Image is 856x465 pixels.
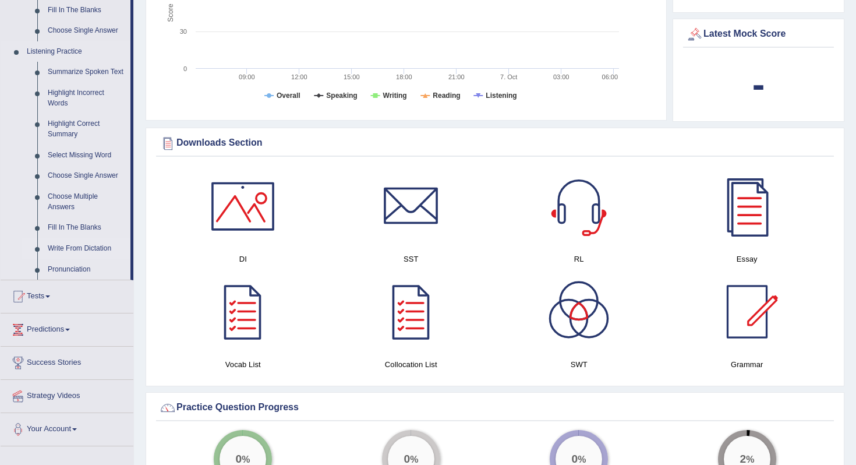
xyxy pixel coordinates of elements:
[159,135,831,152] div: Downloads Section
[43,145,130,166] a: Select Missing Word
[686,26,831,43] div: Latest Mock Score
[383,91,407,100] tspan: Writing
[43,165,130,186] a: Choose Single Answer
[43,259,130,280] a: Pronunciation
[43,114,130,145] a: Highlight Correct Summary
[500,73,517,80] tspan: 7. Oct
[43,62,130,83] a: Summarize Spoken Text
[1,280,133,309] a: Tests
[43,238,130,259] a: Write From Dictation
[43,83,130,114] a: Highlight Incorrect Words
[486,91,517,100] tspan: Listening
[239,73,255,80] text: 09:00
[752,63,765,105] b: -
[344,73,360,80] text: 15:00
[165,253,321,265] h4: DI
[22,41,130,62] a: Listening Practice
[553,73,570,80] text: 03:00
[1,380,133,409] a: Strategy Videos
[501,253,657,265] h4: RL
[1,413,133,442] a: Your Account
[1,347,133,376] a: Success Stories
[43,186,130,217] a: Choose Multiple Answers
[501,358,657,371] h4: SWT
[183,65,187,72] text: 0
[277,91,300,100] tspan: Overall
[333,253,490,265] h4: SST
[180,28,187,35] text: 30
[43,217,130,238] a: Fill In The Blanks
[396,73,412,80] text: 18:00
[669,358,826,371] h4: Grammar
[326,91,357,100] tspan: Speaking
[1,313,133,343] a: Predictions
[291,73,307,80] text: 12:00
[669,253,826,265] h4: Essay
[448,73,465,80] text: 21:00
[43,20,130,41] a: Choose Single Answer
[333,358,490,371] h4: Collocation List
[167,3,175,22] tspan: Score
[433,91,460,100] tspan: Reading
[602,73,618,80] text: 06:00
[165,358,321,371] h4: Vocab List
[159,399,831,417] div: Practice Question Progress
